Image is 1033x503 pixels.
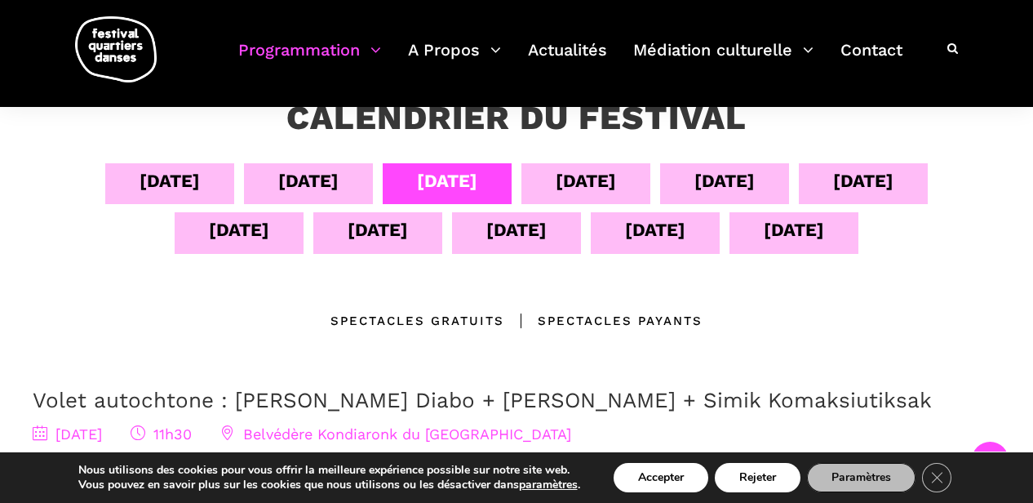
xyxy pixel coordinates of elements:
[614,463,708,492] button: Accepter
[220,425,571,443] span: Belvédère Kondiaronk du [GEOGRAPHIC_DATA]
[556,167,616,195] div: [DATE]
[519,478,578,492] button: paramètres
[764,216,824,244] div: [DATE]
[408,36,501,84] a: A Propos
[78,463,580,478] p: Nous utilisons des cookies pour vous offrir la meilleure expérience possible sur notre site web.
[348,216,408,244] div: [DATE]
[807,463,916,492] button: Paramètres
[840,36,902,84] a: Contact
[833,167,893,195] div: [DATE]
[922,463,951,492] button: Close GDPR Cookie Banner
[417,167,477,195] div: [DATE]
[140,167,200,195] div: [DATE]
[238,36,381,84] a: Programmation
[78,478,580,492] p: Vous pouvez en savoir plus sur les cookies que nous utilisons ou les désactiver dans .
[330,311,504,331] div: Spectacles gratuits
[209,216,269,244] div: [DATE]
[715,463,800,492] button: Rejeter
[131,425,192,443] span: 11h30
[528,36,607,84] a: Actualités
[504,311,703,331] div: Spectacles Payants
[694,167,755,195] div: [DATE]
[633,36,814,84] a: Médiation culturelle
[625,216,685,244] div: [DATE]
[33,425,102,443] span: [DATE]
[278,167,339,195] div: [DATE]
[486,216,547,244] div: [DATE]
[75,16,157,82] img: logo-fqd-med
[33,388,932,412] a: Volet autochtone : [PERSON_NAME] Diabo + [PERSON_NAME] + Simik Komaksiutiksak
[286,98,747,139] h3: Calendrier du festival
